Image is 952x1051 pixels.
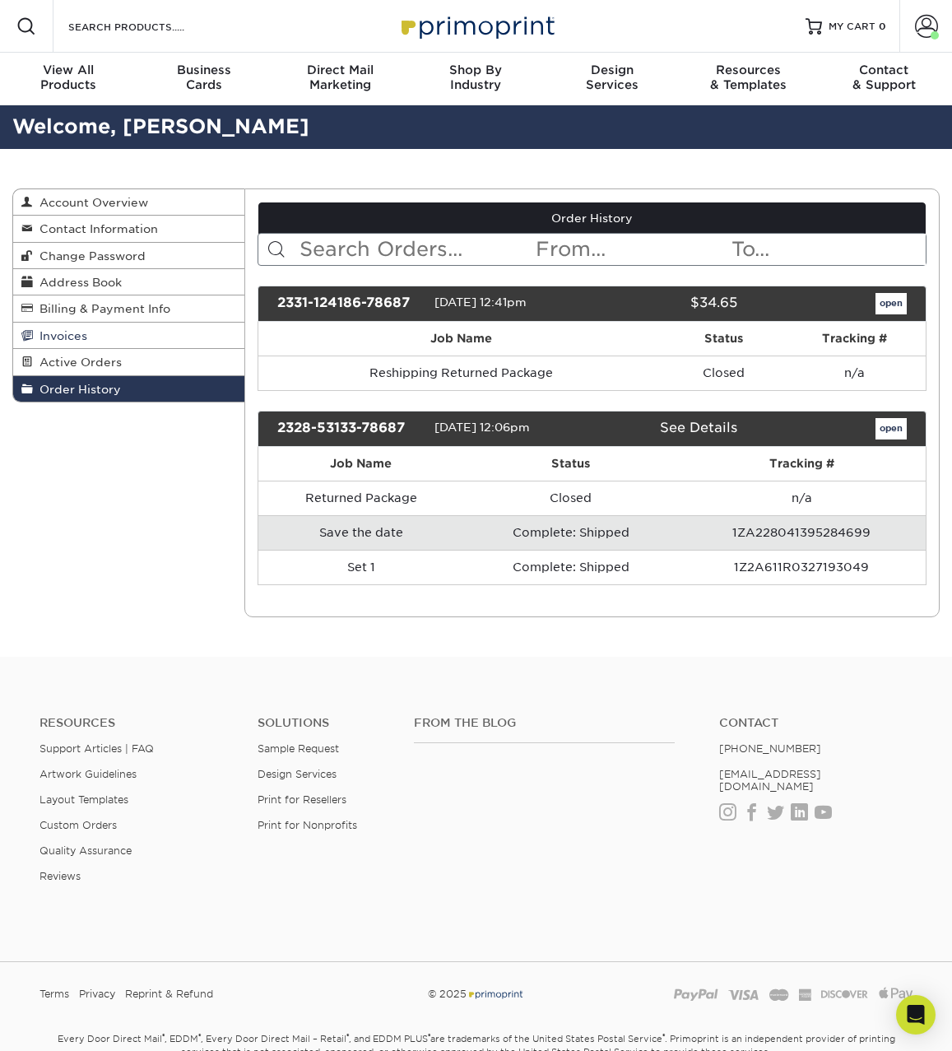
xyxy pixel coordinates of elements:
[39,716,233,730] h4: Resources
[579,293,749,314] div: $34.65
[258,356,665,390] td: Reshipping Returned Package
[33,276,122,289] span: Address Book
[79,982,115,1007] a: Privacy
[198,1032,201,1040] sup: ®
[896,995,936,1035] div: Open Intercom Messenger
[783,322,926,356] th: Tracking #
[464,481,678,515] td: Closed
[467,988,524,1000] img: Primoprint
[39,870,81,882] a: Reviews
[428,1032,430,1040] sup: ®
[544,63,680,77] span: Design
[258,742,339,755] a: Sample Request
[875,418,907,439] a: open
[39,982,69,1007] a: Terms
[783,356,926,390] td: n/a
[680,53,815,105] a: Resources& Templates
[464,550,678,584] td: Complete: Shipped
[33,356,122,369] span: Active Orders
[258,819,357,831] a: Print for Nonprofits
[39,742,154,755] a: Support Articles | FAQ
[258,768,337,780] a: Design Services
[875,293,907,314] a: open
[33,196,148,209] span: Account Overview
[662,1032,665,1040] sup: ®
[829,20,875,34] span: MY CART
[414,716,675,730] h4: From the Blog
[678,515,926,550] td: 1ZA228041395284699
[258,322,665,356] th: Job Name
[258,481,464,515] td: Returned Package
[162,1032,165,1040] sup: ®
[4,1001,140,1045] iframe: Google Customer Reviews
[394,8,559,44] img: Primoprint
[13,189,244,216] a: Account Overview
[265,418,434,439] div: 2328-53133-78687
[408,53,544,105] a: Shop ByIndustry
[346,1032,349,1040] sup: ®
[544,53,680,105] a: DesignServices
[33,329,87,342] span: Invoices
[39,819,117,831] a: Custom Orders
[136,53,272,105] a: BusinessCards
[408,63,544,77] span: Shop By
[13,269,244,295] a: Address Book
[680,63,815,77] span: Resources
[39,793,128,806] a: Layout Templates
[136,63,272,92] div: Cards
[13,295,244,322] a: Billing & Payment Info
[660,420,737,435] a: See Details
[879,21,886,32] span: 0
[13,376,244,402] a: Order History
[408,63,544,92] div: Industry
[67,16,227,36] input: SEARCH PRODUCTS.....
[678,481,926,515] td: n/a
[258,716,388,730] h4: Solutions
[13,243,244,269] a: Change Password
[265,293,434,314] div: 2331-124186-78687
[13,323,244,349] a: Invoices
[816,63,952,92] div: & Support
[327,982,626,1007] div: © 2025
[125,982,213,1007] a: Reprint & Refund
[544,63,680,92] div: Services
[464,447,678,481] th: Status
[33,222,158,235] span: Contact Information
[665,356,783,390] td: Closed
[258,515,464,550] td: Save the date
[816,63,952,77] span: Contact
[665,322,783,356] th: Status
[434,421,530,434] span: [DATE] 12:06pm
[678,550,926,584] td: 1Z2A611R0327193049
[136,63,272,77] span: Business
[33,383,121,396] span: Order History
[39,768,137,780] a: Artwork Guidelines
[258,447,464,481] th: Job Name
[434,295,527,309] span: [DATE] 12:41pm
[719,716,913,730] a: Contact
[258,793,346,806] a: Print for Resellers
[33,302,170,315] span: Billing & Payment Info
[13,216,244,242] a: Contact Information
[680,63,815,92] div: & Templates
[272,63,408,92] div: Marketing
[678,447,926,481] th: Tracking #
[816,53,952,105] a: Contact& Support
[258,550,464,584] td: Set 1
[33,249,146,263] span: Change Password
[258,202,926,234] a: Order History
[272,63,408,77] span: Direct Mail
[730,234,926,265] input: To...
[298,234,534,265] input: Search Orders...
[534,234,730,265] input: From...
[719,768,821,793] a: [EMAIL_ADDRESS][DOMAIN_NAME]
[13,349,244,375] a: Active Orders
[719,742,821,755] a: [PHONE_NUMBER]
[39,844,132,857] a: Quality Assurance
[272,53,408,105] a: Direct MailMarketing
[464,515,678,550] td: Complete: Shipped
